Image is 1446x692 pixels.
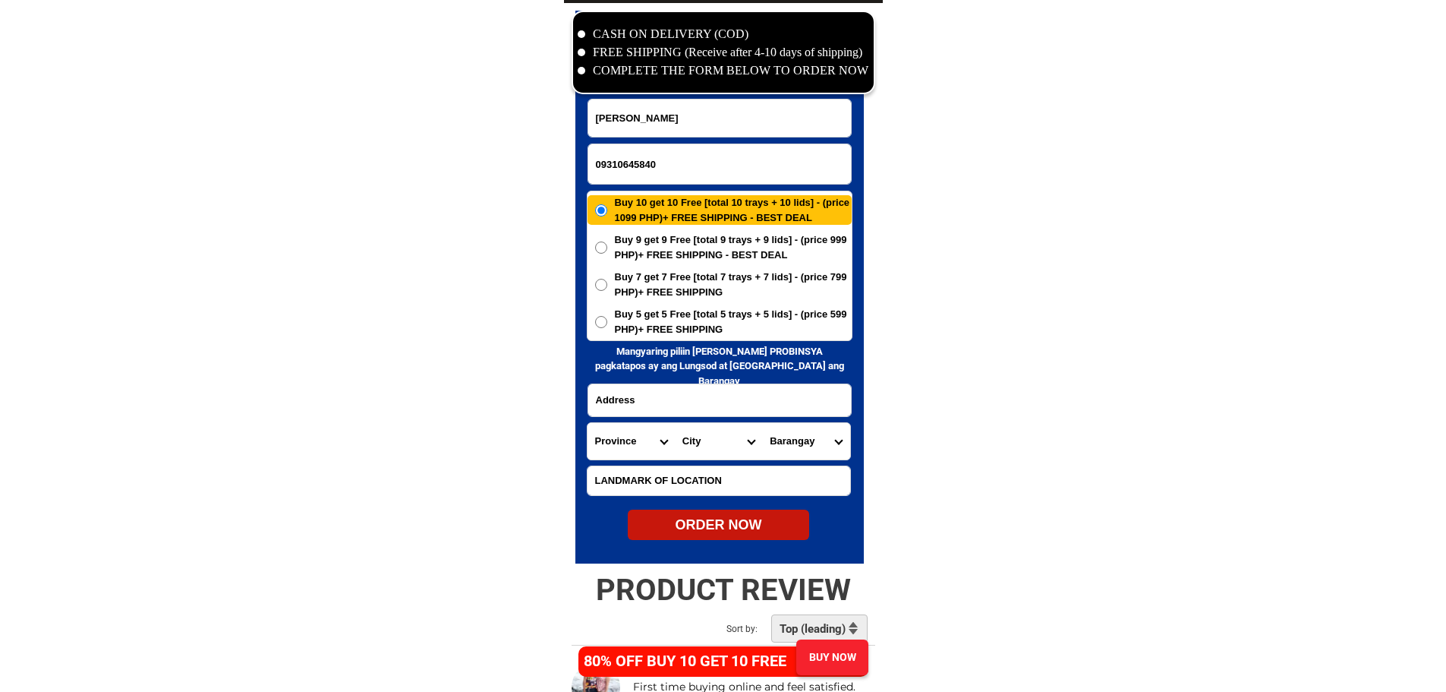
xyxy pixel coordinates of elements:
[588,384,851,416] input: Input address
[762,423,849,460] select: Select commune
[615,307,852,337] span: Buy 5 get 5 Free [total 5 trays + 5 lids] - (price 599 PHP)+ FREE SHIPPING
[795,649,868,665] div: BUY NOW
[628,515,809,536] div: ORDER NOW
[595,204,607,216] input: Buy 10 get 10 Free [total 10 trays + 10 lids] - (price 1099 PHP)+ FREE SHIPPING - BEST DEAL
[578,43,869,62] li: FREE SHIPPING (Receive after 4-10 days of shipping)
[584,649,802,672] h4: 80% OFF BUY 10 GET 10 FREE
[588,466,850,495] input: Input LANDMARKOFLOCATION
[595,242,607,254] input: Buy 9 get 9 Free [total 9 trays + 9 lids] - (price 999 PHP)+ FREE SHIPPING - BEST DEAL
[588,100,851,137] input: Input full_name
[588,423,675,460] select: Select province
[726,622,795,636] h2: Sort by:
[615,195,852,225] span: Buy 10 get 10 Free [total 10 trays + 10 lids] - (price 1099 PHP)+ FREE SHIPPING - BEST DEAL
[578,62,869,80] li: COMPLETE THE FORM BELOW TO ORDER NOW
[595,279,607,291] input: Buy 7 get 7 Free [total 7 trays + 7 lids] - (price 799 PHP)+ FREE SHIPPING
[615,270,852,299] span: Buy 7 get 7 Free [total 7 trays + 7 lids] - (price 799 PHP)+ FREE SHIPPING
[675,423,762,460] select: Select district
[595,316,607,328] input: Buy 5 get 5 Free [total 5 trays + 5 lids] - (price 599 PHP)+ FREE SHIPPING
[615,232,852,262] span: Buy 9 get 9 Free [total 9 trays + 9 lids] - (price 999 PHP)+ FREE SHIPPING - BEST DEAL
[780,622,850,636] h2: Top (leading)
[564,572,883,608] h2: PRODUCT REVIEW
[578,25,869,43] li: CASH ON DELIVERY (COD)
[588,144,851,184] input: Input phone_number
